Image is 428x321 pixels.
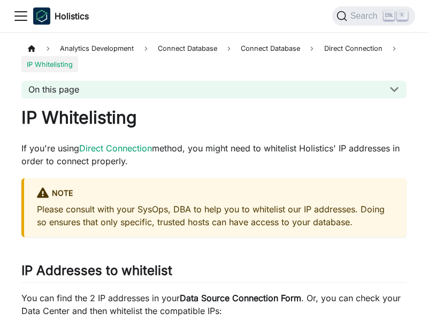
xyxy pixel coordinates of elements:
[235,41,305,56] a: Connect Database
[180,293,301,303] strong: Data Source Connection Form
[55,41,139,56] span: Analytics Development
[21,263,407,283] h2: IP Addresses to whitelist
[21,107,407,128] h1: IP Whitelisting
[21,142,407,167] p: If you're using method, you might need to whitelist Holistics' IP addresses in order to connect p...
[33,7,89,25] a: HolisticsHolistics
[21,56,78,72] span: IP Whitelisting
[79,143,152,154] a: Direct Connection
[332,6,415,26] button: Search (Ctrl+K)
[397,11,408,20] kbd: K
[37,203,394,228] p: Please consult with your SysOps, DBA to help you to whitelist our IP addresses. Doing so ensures ...
[21,81,407,98] button: On this page
[241,44,300,52] span: Connect Database
[152,41,223,56] span: Connect Database
[324,44,383,52] span: Direct Connection
[13,8,29,24] button: Toggle navigation bar
[21,292,407,317] p: You can find the 2 IP addresses in your . Or, you can check your Data Center and then whitelist t...
[55,10,89,22] b: Holistics
[33,7,50,25] img: Holistics
[21,41,407,72] nav: Breadcrumbs
[347,11,384,21] span: Search
[21,41,42,56] a: Home page
[37,187,394,201] div: NOTE
[318,41,387,56] a: Direct Connection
